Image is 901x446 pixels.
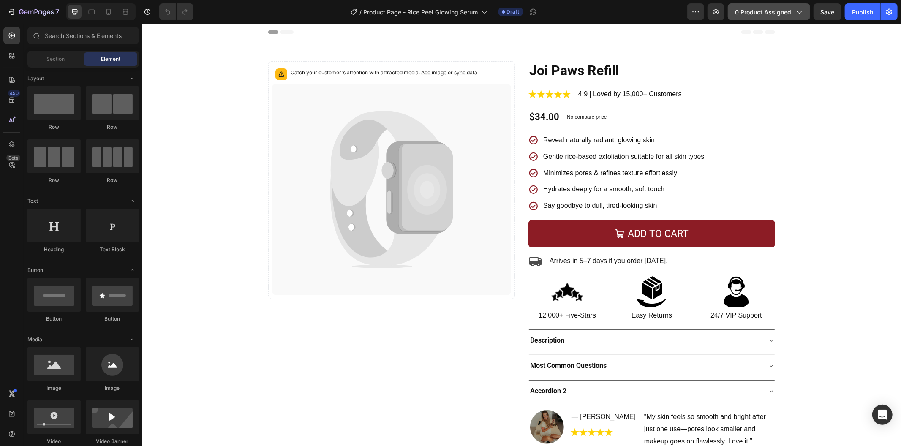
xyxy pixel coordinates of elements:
[401,176,562,188] p: Say goodbye to dull, tired-looking skin
[425,91,465,96] p: No compare price
[386,84,418,103] div: $34.00
[27,384,81,392] div: Image
[507,8,520,16] span: Draft
[125,72,139,85] span: Toggle open
[6,155,20,161] div: Beta
[125,194,139,208] span: Toggle open
[388,362,424,374] p: Accordion 2
[279,46,304,52] span: Add image
[821,8,835,16] span: Save
[493,251,526,285] img: gempages_557143386495124243-d8f312e8-76fb-40fa-9ba3-83b10d0678bb.png
[3,3,63,20] button: 7
[27,315,81,323] div: Button
[388,386,422,420] img: gempages_557143386495124243-09044f66-f80c-4d11-aa78-13f9f278e582.png
[27,336,42,343] span: Media
[8,90,20,97] div: 450
[55,7,59,17] p: 7
[486,201,547,219] div: Add to cart
[872,405,893,425] div: Open Intercom Messenger
[304,46,335,52] span: or
[388,336,464,348] p: Most Common Questions
[408,251,442,285] img: gempages_557143386495124243-f8242023-c34b-4927-9e5f-158f165d7c25.png
[407,231,525,244] p: Arrives in 5–7 days if you order [DATE].
[86,315,139,323] div: Button
[125,333,139,346] span: Toggle open
[86,438,139,445] div: Video Banner
[86,177,139,184] div: Row
[27,438,81,445] div: Video
[86,123,139,131] div: Row
[364,8,478,16] span: Product Page - Rice Peel Glowing Serum
[471,286,547,298] p: Easy Returns
[27,197,38,205] span: Text
[556,286,632,298] p: 24/7 VIP Support
[735,8,791,16] span: 0 product assigned
[27,246,81,253] div: Heading
[577,251,611,285] img: gempages_557143386495124243-65ae5a38-5b58-4832-97a5-3efeff785ed8.png
[814,3,841,20] button: Save
[360,8,362,16] span: /
[86,384,139,392] div: Image
[312,46,335,52] span: sync data
[27,27,139,44] input: Search Sections & Elements
[502,387,630,424] p: “My skin feels so smooth and bright after just one use—pores look smaller and makeup goes on flaw...
[159,3,193,20] div: Undo/Redo
[429,387,493,400] p: — [PERSON_NAME]
[27,267,43,274] span: Button
[401,127,562,139] p: Gentle rice-based exfoliation suitable for all skin types
[142,24,901,446] iframe: Design area
[388,311,422,323] p: Description
[47,55,65,63] span: Section
[401,111,562,123] p: Reveal naturally radiant, glowing skin
[86,246,139,253] div: Text Block
[428,404,471,413] img: gempages_557143386495124243-d974e84c-0d08-4087-a728-1d4efffd2fba.webp
[125,264,139,277] span: Toggle open
[386,65,428,75] img: gempages_557143386495124243-d974e84c-0d08-4087-a728-1d4efffd2fba.webp
[27,123,81,131] div: Row
[845,3,880,20] button: Publish
[401,144,562,156] p: Minimizes pores & refines texture effortlessly
[27,75,44,82] span: Layout
[852,8,873,16] div: Publish
[401,160,562,172] p: Hydrates deeply for a smooth, soft touch
[728,3,810,20] button: 0 product assigned
[148,45,335,53] p: Catch your customer's attention with attracted media.
[386,38,633,57] h2: Joi Paws Refill
[387,286,463,298] p: 12,000+ Five-Stars
[386,196,633,224] button: Add to cart
[436,65,539,77] p: 4.9 | Loved by 15,000+ Customers
[27,177,81,184] div: Row
[101,55,120,63] span: Element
